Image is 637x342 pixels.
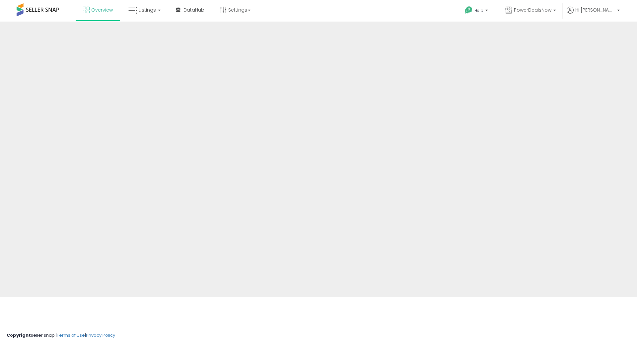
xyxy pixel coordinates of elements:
[139,7,156,13] span: Listings
[460,1,495,22] a: Help
[183,7,204,13] span: DataHub
[474,8,483,13] span: Help
[514,7,551,13] span: PowerDealsNow
[567,7,620,22] a: Hi [PERSON_NAME]
[464,6,473,14] i: Get Help
[575,7,615,13] span: Hi [PERSON_NAME]
[91,7,113,13] span: Overview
